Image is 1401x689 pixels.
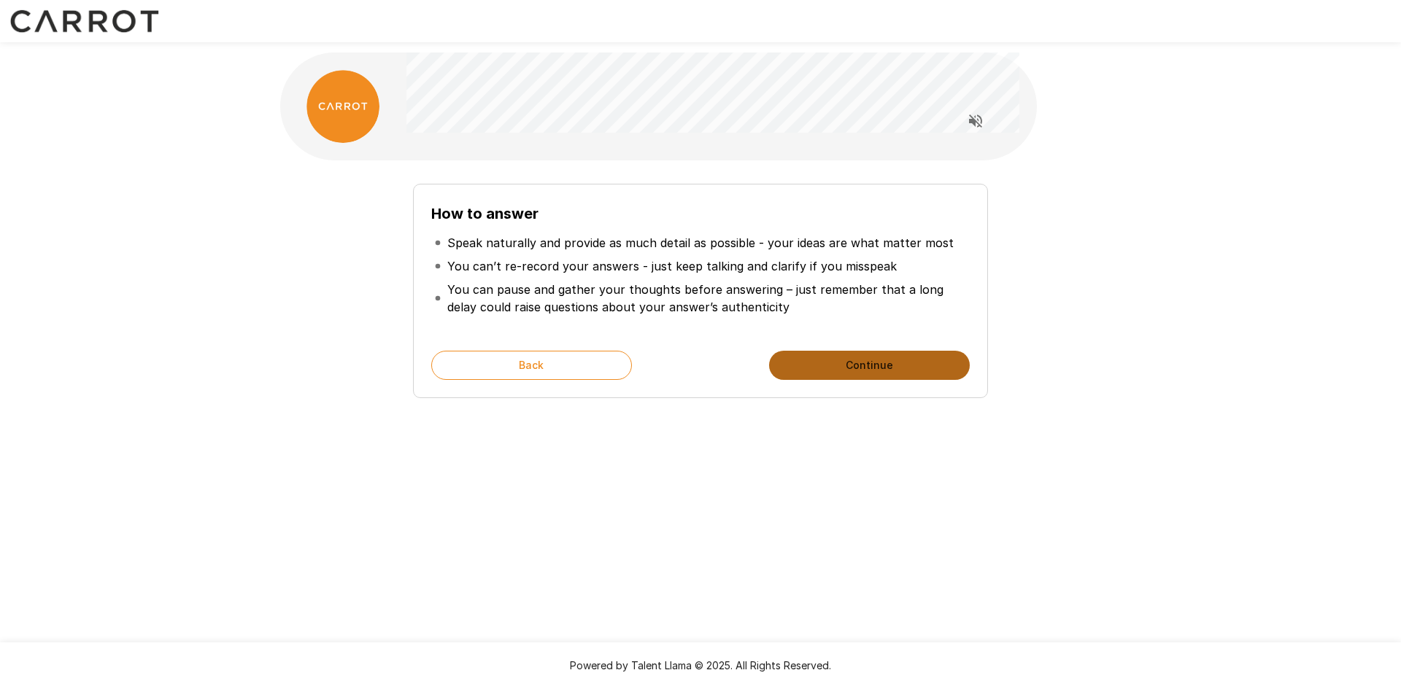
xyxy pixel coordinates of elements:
b: How to answer [431,205,539,222]
img: carrot_logo.png [306,70,379,143]
p: Powered by Talent Llama © 2025. All Rights Reserved. [18,658,1383,673]
button: Continue [769,351,970,380]
button: Read questions aloud [961,106,990,136]
p: You can pause and gather your thoughts before answering – just remember that a long delay could r... [447,281,967,316]
p: Speak naturally and provide as much detail as possible - your ideas are what matter most [447,234,954,252]
button: Back [431,351,632,380]
p: You can’t re-record your answers - just keep talking and clarify if you misspeak [447,257,897,275]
